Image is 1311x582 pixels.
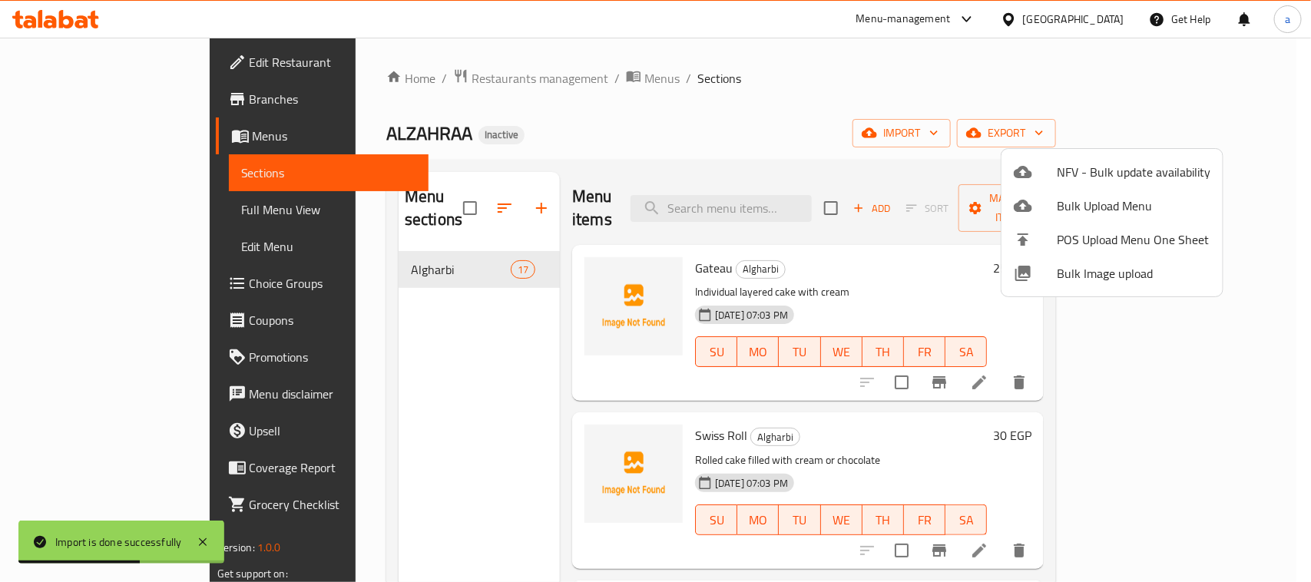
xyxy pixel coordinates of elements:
span: Bulk Upload Menu [1057,197,1210,215]
div: Import is done successfully [55,534,181,551]
span: POS Upload Menu One Sheet [1057,230,1210,249]
li: POS Upload Menu One Sheet [1001,223,1223,256]
span: Bulk Image upload [1057,264,1210,283]
li: Upload bulk menu [1001,189,1223,223]
span: NFV - Bulk update availability [1057,163,1210,181]
li: NFV - Bulk update availability [1001,155,1223,189]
